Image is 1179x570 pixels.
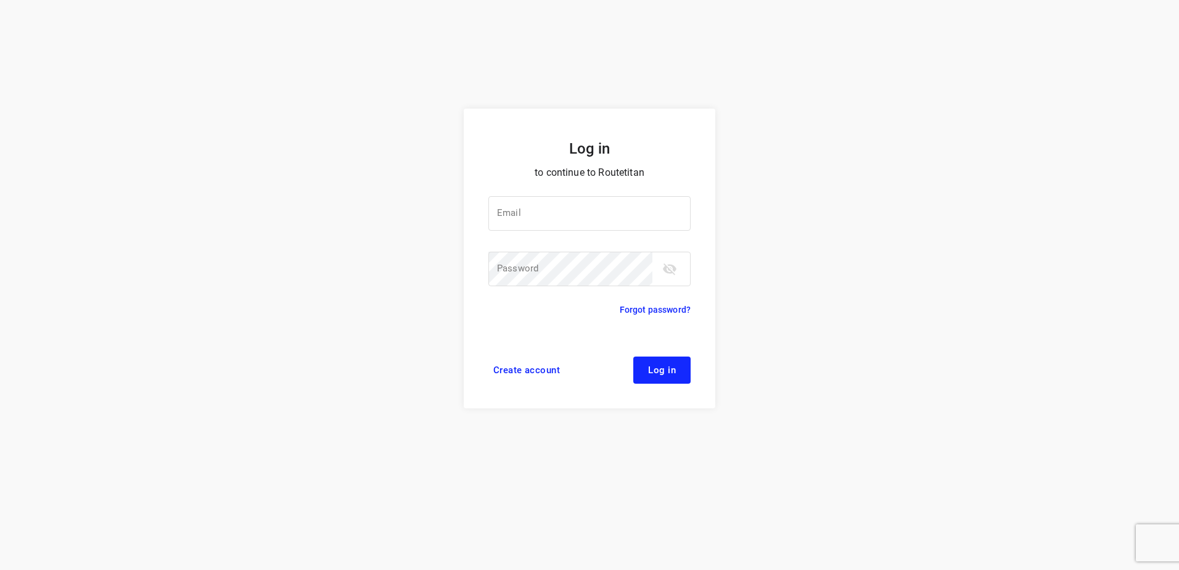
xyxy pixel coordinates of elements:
[488,357,565,384] a: Create account
[648,365,676,375] span: Log in
[620,302,691,317] a: Forgot password?
[488,138,691,159] h5: Log in
[633,357,691,384] button: Log in
[488,164,691,181] p: to continue to Routetitan
[493,365,560,375] span: Create account
[540,59,639,82] a: Routetitan
[540,59,639,79] img: Routetitan
[657,257,682,281] button: toggle password visibility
